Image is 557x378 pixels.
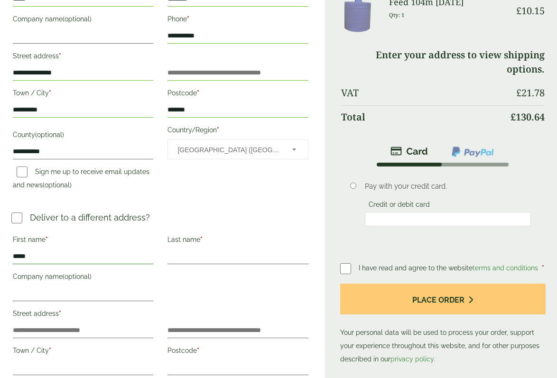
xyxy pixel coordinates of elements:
bdi: 21.78 [516,86,545,99]
p: Your personal data will be used to process your order, support your experience throughout this we... [340,284,546,366]
label: Postcode [167,86,308,102]
span: (optional) [63,15,92,23]
span: I have read and agree to the website [359,264,540,272]
td: Enter your address to view shipping options. [341,44,545,81]
span: United Kingdom (UK) [177,140,279,160]
a: terms and conditions [473,264,538,272]
label: Street address [13,49,153,65]
abbr: required [197,89,199,97]
small: Qty: 1 [389,11,405,18]
th: VAT [341,82,504,104]
span: (optional) [43,181,72,189]
label: Phone [167,12,308,28]
label: Company name [13,270,153,286]
abbr: required [59,52,61,60]
label: Postcode [167,344,308,360]
span: £ [516,86,521,99]
span: (optional) [35,131,64,138]
label: County [13,128,153,144]
p: Pay with your credit card. [365,181,531,192]
label: Country/Region [167,123,308,139]
span: £ [516,4,521,17]
a: privacy policy [390,355,434,363]
abbr: required [217,126,219,134]
iframe: Secure card payment input frame [368,215,529,223]
span: £ [511,111,516,123]
input: Sign me up to receive email updates and news(optional) [17,166,28,177]
span: (optional) [63,273,92,280]
bdi: 10.15 [516,4,545,17]
abbr: required [187,15,189,23]
bdi: 130.64 [511,111,545,123]
abbr: required [200,236,203,243]
label: Sign me up to receive email updates and news [13,168,149,192]
abbr: required [197,347,199,354]
label: Last name [167,233,308,249]
label: First name [13,233,153,249]
img: stripe.png [390,146,428,157]
abbr: required [542,264,544,272]
label: Company name [13,12,153,28]
abbr: required [49,89,51,97]
button: Place order [340,284,546,314]
label: Street address [13,307,153,323]
th: Total [341,105,504,129]
img: ppcp-gateway.png [451,146,495,158]
abbr: required [49,347,51,354]
span: Country/Region [167,139,308,159]
label: Town / City [13,86,153,102]
p: Deliver to a different address? [30,211,150,224]
abbr: required [59,310,61,317]
abbr: required [46,236,48,243]
label: Credit or debit card [365,201,434,211]
label: Town / City [13,344,153,360]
